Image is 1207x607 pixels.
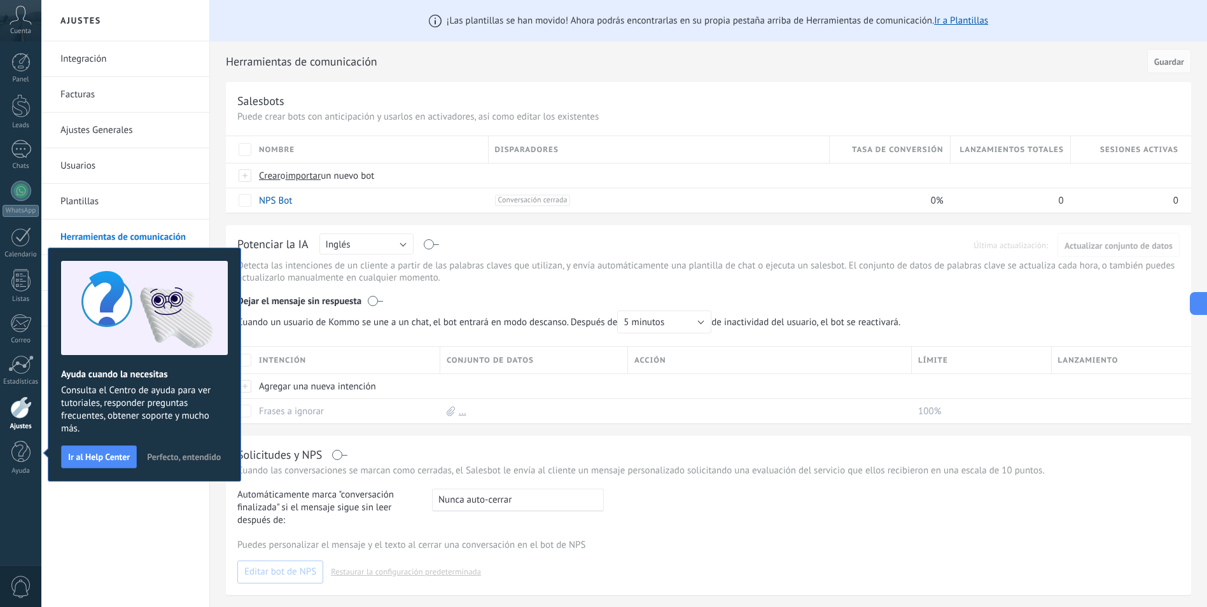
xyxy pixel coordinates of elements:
[3,205,39,217] div: WhatsApp
[3,295,39,303] div: Listas
[1173,195,1178,207] span: 0
[226,49,1143,74] h2: Herramientas de comunicación
[237,286,1180,310] div: Dejar el mensaje sin respuesta
[918,405,941,417] span: 100%
[41,41,209,77] li: Integración
[931,195,944,207] span: 0%
[951,188,1064,213] div: 0
[1058,354,1119,366] span: Lanzamiento
[459,405,466,417] a: ...
[61,368,228,380] h2: Ayuda cuando la necesitas
[61,384,228,435] span: Consulta el Centro de ayuda para ver tutoriales, responder preguntas frecuentes, obtener soporte ...
[319,234,414,255] button: Inglés
[259,170,281,182] span: Crear
[438,494,512,506] span: Nunca auto-cerrar
[259,405,324,417] a: Frases a ignorar
[321,170,374,182] span: un nuevo bot
[147,452,221,461] span: Perfecto, entendido
[10,27,31,36] span: Cuenta
[237,237,309,253] div: Potenciar la IA
[60,184,197,220] a: Plantillas
[3,122,39,130] div: Leads
[447,354,534,366] span: Conjunto de datos
[3,378,39,386] div: Estadísticas
[237,489,421,527] span: Automáticamente marca "conversación finalizada" si el mensaje sigue sin leer después de:
[253,374,434,398] div: Agregar una nueva intención
[60,220,197,255] a: Herramientas de comunicación
[60,113,197,148] a: Ajustes Generales
[259,195,292,207] a: NPS Bot
[286,170,321,182] span: importar
[617,310,711,333] button: 5 minutos
[634,354,666,366] span: Acción
[934,15,988,27] a: Ir a Plantillas
[3,467,39,475] div: Ayuda
[959,144,1063,156] span: Lanzamientos totales
[60,77,197,113] a: Facturas
[237,111,1180,123] p: Puede crear bots con anticipación y usarlos en activadores, así como editar los existentes
[41,148,209,184] li: Usuarios
[447,15,988,27] span: ¡Las plantillas se han movido! Ahora podrás encontrarlas en su propia pestaña arriba de Herramien...
[41,220,209,255] li: Herramientas de comunicación
[237,464,1180,477] p: Cuando las conversaciones se marcan como cerradas, el Salesbot le envía al cliente un mensaje per...
[61,445,137,468] button: Ir al Help Center
[3,76,39,84] div: Panel
[3,162,39,171] div: Chats
[141,447,227,466] button: Perfecto, entendido
[3,251,39,259] div: Calendario
[1100,144,1178,156] span: Sesiones activas
[852,144,944,156] span: Tasa de conversión
[41,77,209,113] li: Facturas
[41,113,209,148] li: Ajustes Generales
[1147,49,1191,73] button: Guardar
[1154,57,1184,66] span: Guardar
[237,310,711,333] span: Cuando un usuario de Kommo se une a un chat, el bot entrará en modo descanso. Después de
[281,170,286,182] span: o
[912,399,1045,423] div: 100%
[41,184,209,220] li: Plantillas
[60,41,197,77] a: Integración
[918,354,948,366] span: Límite
[237,447,322,462] div: Solicitudes y NPS
[237,539,1180,551] p: Puedes personalizar el mensaje y el texto al cerrar una conversación en el bot de NPS
[259,144,295,156] span: Nombre
[259,354,306,366] span: Intención
[237,94,284,108] div: Salesbots
[60,148,197,184] a: Usuarios
[3,422,39,431] div: Ajustes
[495,144,559,156] span: Disparadores
[1059,195,1064,207] span: 0
[326,239,351,251] span: Inglés
[495,195,571,206] span: Conversación cerrada
[1071,188,1178,213] div: 0
[624,316,664,328] span: 5 minutos
[830,188,944,213] div: 0%
[237,260,1180,284] p: Detecta las intenciones de un cliente a partir de las palabras claves que utilizan, y envía autom...
[237,310,907,333] span: de inactividad del usuario, el bot se reactivará.
[68,452,130,461] span: Ir al Help Center
[3,337,39,345] div: Correo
